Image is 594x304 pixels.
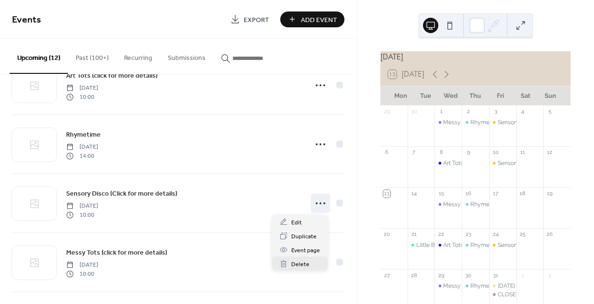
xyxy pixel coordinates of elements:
div: Sensory Disco (Click for more details) [489,118,516,127]
span: [DATE] [66,261,98,269]
div: Little Bath Babies Pop-Up (Click for Details) [416,241,531,249]
div: 26 [546,231,553,238]
div: 20 [383,231,390,238]
div: 1 [519,272,526,279]
div: 9 [465,149,472,156]
div: Messy Tots (click for more details) [443,118,533,127]
div: 24 [492,231,499,238]
div: [DATE] Party (Click for info) [498,282,568,290]
span: 14:00 [66,152,98,160]
div: 30 [411,108,418,116]
div: 11 [519,149,526,156]
div: 25 [519,231,526,238]
div: Rhymetime [470,118,502,127]
div: CLOSED [489,291,516,299]
span: Events [12,11,41,29]
div: 19 [546,190,553,197]
div: Rhymetime [462,241,489,249]
span: Export [244,15,269,25]
button: Add Event [280,12,344,27]
a: Sensory Disco (Click for more details) [66,188,177,199]
div: Tue [413,86,438,105]
div: 5 [546,108,553,116]
div: 29 [437,272,445,279]
span: 10:00 [66,93,98,101]
span: Event page [291,246,320,256]
div: Art Tots (click for more details) [434,241,462,249]
div: Rhymetime [462,200,489,209]
span: Add Event [301,15,337,25]
div: 16 [465,190,472,197]
div: 2 [465,108,472,116]
div: Art Tots (click for more details) [434,159,462,167]
div: 3 [492,108,499,116]
button: Upcoming (12) [10,39,68,74]
div: CLOSED [498,291,520,299]
span: Sensory Disco (Click for more details) [66,189,177,199]
div: 10 [492,149,499,156]
div: Messy Tots (click for more details) [434,118,462,127]
div: 4 [519,108,526,116]
div: Sensory Disco (Click for more details) [489,159,516,167]
span: 10:00 [66,269,98,278]
button: Recurring [116,39,160,73]
div: Thu [463,86,488,105]
div: [DATE] [380,51,571,63]
span: Rhymetime [66,130,101,140]
div: Sat [513,86,538,105]
div: Art Tots (click for more details) [443,159,523,167]
div: Little Bath Babies Pop-Up (Click for Details) [408,241,435,249]
span: [DATE] [66,84,98,93]
div: 22 [437,231,445,238]
a: Messy Tots (click for more details) [66,247,167,258]
span: Delete [291,259,309,269]
div: 8 [437,149,445,156]
span: Duplicate [291,232,317,242]
span: Edit [291,218,302,228]
div: Wed [438,86,463,105]
div: Rhymetime [470,282,502,290]
div: Rhymetime [462,282,489,290]
div: 18 [519,190,526,197]
div: Halloween Party (Click for info) [489,282,516,290]
span: [DATE] [66,143,98,152]
span: Art Tots (click for more details) [66,71,158,81]
div: 17 [492,190,499,197]
div: 14 [411,190,418,197]
div: 6 [383,149,390,156]
div: 15 [437,190,445,197]
div: Sensory Disco (Click for more details) [489,241,516,249]
div: Rhymetime [470,241,502,249]
div: 23 [465,231,472,238]
span: Messy Tots (click for more details) [66,248,167,258]
span: 10:00 [66,210,98,219]
span: [DATE] [66,202,98,210]
div: 28 [411,272,418,279]
div: Messy Tots (click for more details) [434,200,462,209]
div: 1 [437,108,445,116]
div: Fri [488,86,513,105]
div: Messy Tots (click for more details) [443,200,533,209]
div: Rhymetime [470,200,502,209]
div: 27 [383,272,390,279]
div: 2 [546,272,553,279]
div: 30 [465,272,472,279]
div: 29 [383,108,390,116]
div: Sun [538,86,563,105]
div: Rhymetime [462,118,489,127]
div: Art Tots (click for more details) [443,241,523,249]
div: 21 [411,231,418,238]
div: 7 [411,149,418,156]
div: 31 [492,272,499,279]
div: Mon [388,86,413,105]
a: Export [223,12,276,27]
div: 13 [383,190,390,197]
div: Messy Tots (click for more details) [434,282,462,290]
div: Messy Tots (click for more details) [443,282,533,290]
button: Submissions [160,39,213,73]
div: 12 [546,149,553,156]
a: Rhymetime [66,129,101,140]
a: Art Tots (click for more details) [66,70,158,81]
button: Past (100+) [68,39,116,73]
